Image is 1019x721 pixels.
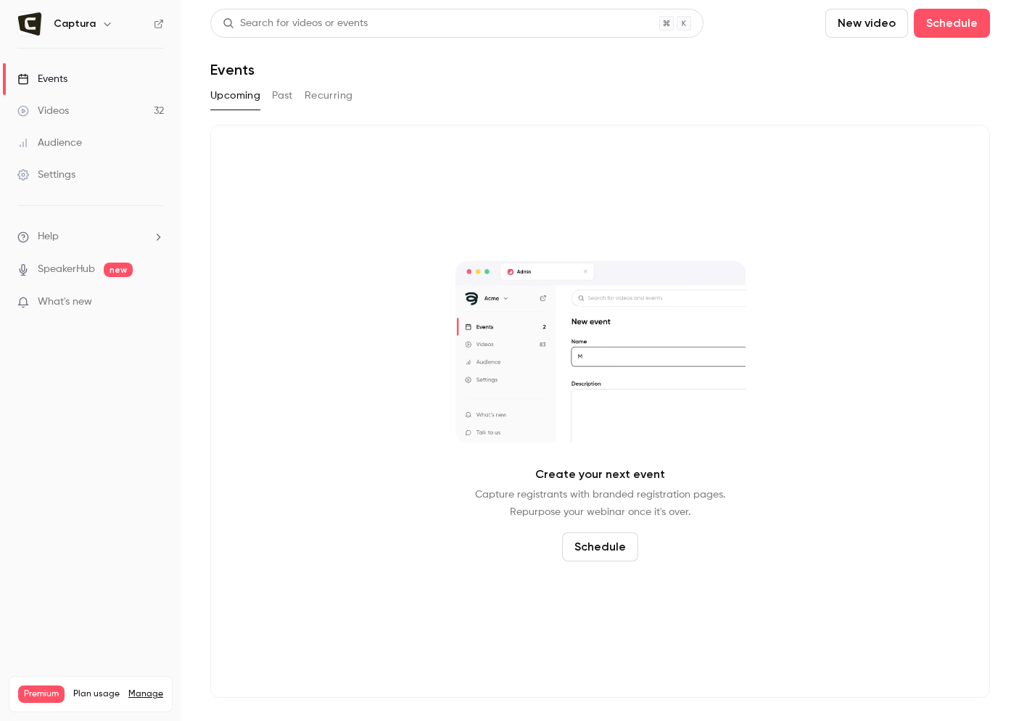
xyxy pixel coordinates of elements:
[38,229,59,244] span: Help
[54,17,96,31] h6: Captura
[17,72,67,86] div: Events
[18,12,41,36] img: Captura
[210,84,260,107] button: Upcoming
[73,688,120,700] span: Plan usage
[535,466,665,483] p: Create your next event
[272,84,293,107] button: Past
[128,688,163,700] a: Manage
[17,168,75,182] div: Settings
[223,16,368,31] div: Search for videos or events
[210,61,255,78] h1: Events
[475,486,725,521] p: Capture registrants with branded registration pages. Repurpose your webinar once it's over.
[17,104,69,118] div: Videos
[104,263,133,277] span: new
[17,136,82,150] div: Audience
[562,532,638,561] button: Schedule
[38,294,92,310] span: What's new
[147,296,164,309] iframe: Noticeable Trigger
[38,262,95,277] a: SpeakerHub
[914,9,990,38] button: Schedule
[825,9,908,38] button: New video
[17,229,164,244] li: help-dropdown-opener
[305,84,353,107] button: Recurring
[18,685,65,703] span: Premium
